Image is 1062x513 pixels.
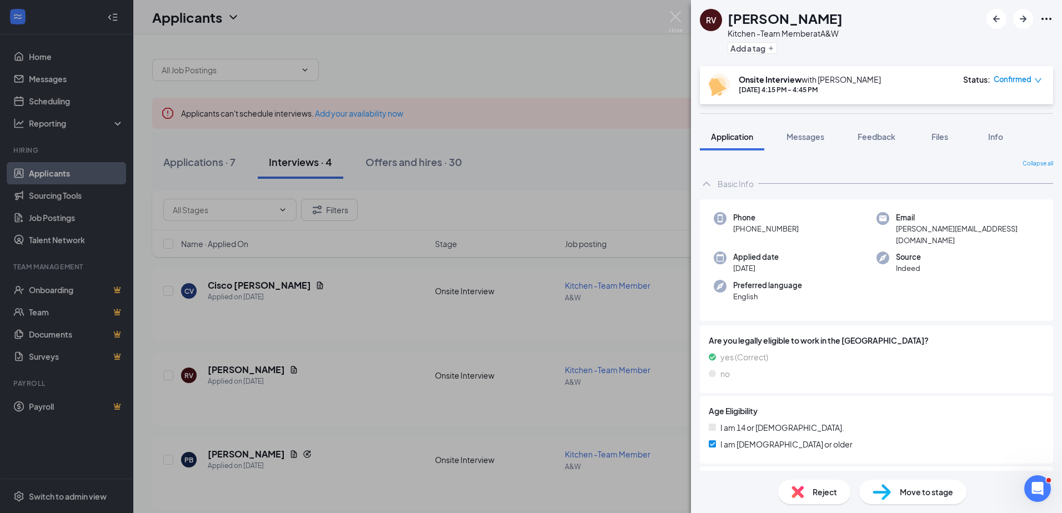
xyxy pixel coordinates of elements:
span: Move to stage [900,486,953,498]
svg: ChevronUp [700,177,713,190]
button: PlusAdd a tag [728,42,777,54]
span: Messages [787,132,824,142]
span: Email [896,212,1039,223]
h1: [PERSON_NAME] [728,9,843,28]
span: no [720,368,730,380]
span: Reject [813,486,837,498]
button: ArrowLeftNew [986,9,1006,29]
div: Status : [963,74,990,85]
iframe: Intercom live chat [1024,475,1051,502]
span: Age Eligibility [709,405,758,417]
span: Preferred language [733,280,802,291]
div: [DATE] 4:15 PM - 4:45 PM [739,85,881,94]
div: RV [706,14,717,26]
span: Feedback [858,132,895,142]
span: Indeed [896,263,921,274]
span: Are you legally eligible to work in the [GEOGRAPHIC_DATA]? [709,334,1044,346]
b: Onsite Interview [739,74,801,84]
span: Confirmed [994,74,1031,85]
span: Applied date [733,252,779,263]
span: Application [711,132,753,142]
button: ArrowRight [1013,9,1033,29]
div: with [PERSON_NAME] [739,74,881,85]
svg: ArrowLeftNew [990,12,1003,26]
svg: Plus [768,45,774,52]
span: I am 14 or [DEMOGRAPHIC_DATA]. [720,421,844,434]
span: Files [931,132,948,142]
span: English [733,291,802,302]
div: Kitchen -Team Member at A&W [728,28,843,39]
span: yes (Correct) [720,351,768,363]
svg: ArrowRight [1016,12,1030,26]
div: Basic Info [718,178,754,189]
span: Collapse all [1023,159,1053,168]
span: [PHONE_NUMBER] [733,223,799,234]
svg: Ellipses [1040,12,1053,26]
span: [DATE] [733,263,779,274]
span: [PERSON_NAME][EMAIL_ADDRESS][DOMAIN_NAME] [896,223,1039,246]
span: I am [DEMOGRAPHIC_DATA] or older [720,438,853,450]
span: Phone [733,212,799,223]
span: Source [896,252,921,263]
span: down [1034,77,1042,84]
span: Info [988,132,1003,142]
